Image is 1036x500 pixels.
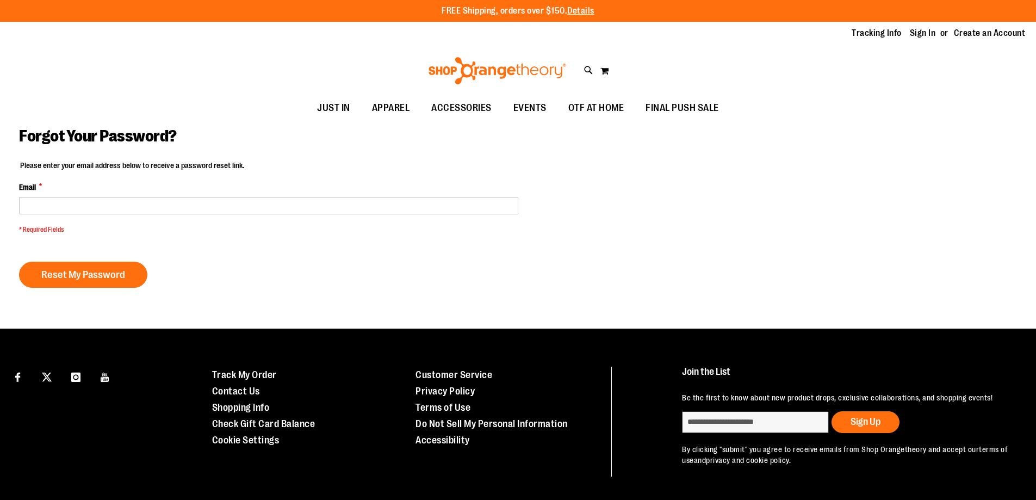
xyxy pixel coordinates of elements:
a: Sign In [910,27,936,39]
a: Create an Account [954,27,1026,39]
span: Forgot Your Password? [19,127,177,145]
a: Shopping Info [212,402,270,413]
a: Tracking Info [852,27,902,39]
input: enter email [682,411,829,433]
a: Accessibility [415,435,470,446]
a: Privacy Policy [415,386,475,397]
a: Track My Order [212,369,277,380]
a: privacy and cookie policy. [706,456,791,465]
a: Customer Service [415,369,492,380]
span: * Required Fields [19,225,518,234]
span: Sign Up [851,416,880,427]
h4: Join the List [682,367,1011,387]
a: Visit our Instagram page [66,367,85,386]
p: By clicking "submit" you agree to receive emails from Shop Orangetheory and accept our and [682,444,1011,466]
a: Details [567,6,594,16]
a: Check Gift Card Balance [212,418,315,429]
p: Be the first to know about new product drops, exclusive collaborations, and shopping events! [682,392,1011,403]
a: Visit our X page [38,367,57,386]
p: FREE Shipping, orders over $150. [442,5,594,17]
span: JUST IN [317,96,350,120]
a: ACCESSORIES [420,96,503,121]
button: Sign Up [832,411,899,433]
a: Cookie Settings [212,435,280,446]
span: APPAREL [372,96,410,120]
a: OTF AT HOME [557,96,635,121]
a: Visit our Facebook page [8,367,27,386]
span: FINAL PUSH SALE [646,96,719,120]
a: JUST IN [306,96,361,121]
a: APPAREL [361,96,421,121]
a: Do Not Sell My Personal Information [415,418,568,429]
span: Email [19,182,36,193]
span: ACCESSORIES [431,96,492,120]
a: FINAL PUSH SALE [635,96,730,121]
img: Shop Orangetheory [427,57,568,84]
button: Reset My Password [19,262,147,288]
legend: Please enter your email address below to receive a password reset link. [19,160,245,171]
span: Reset My Password [41,269,125,281]
span: OTF AT HOME [568,96,624,120]
img: Twitter [42,372,52,382]
a: Terms of Use [415,402,470,413]
a: EVENTS [503,96,557,121]
a: Visit our Youtube page [96,367,115,386]
a: Contact Us [212,386,260,397]
a: terms of use [682,445,1008,465]
span: EVENTS [513,96,547,120]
